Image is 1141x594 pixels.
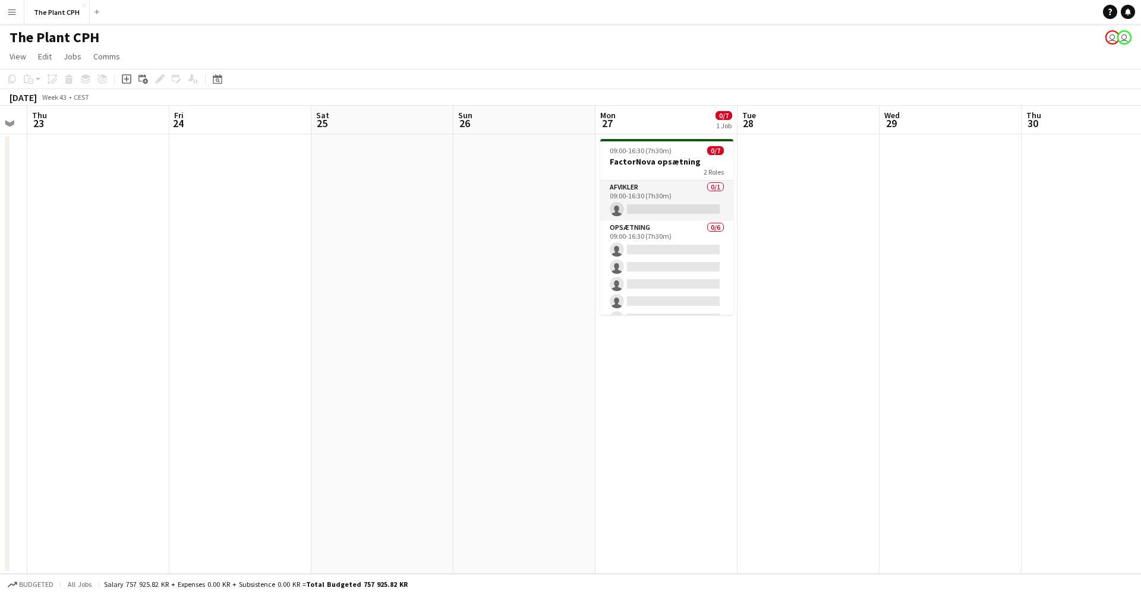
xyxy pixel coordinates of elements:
[314,116,329,130] span: 25
[716,121,732,130] div: 1 Job
[306,580,408,589] span: Total Budgeted 757 925.82 KR
[600,221,733,347] app-card-role: Opsætning0/609:00-16:30 (7h30m)
[30,116,47,130] span: 23
[1026,110,1041,121] span: Thu
[19,580,53,589] span: Budgeted
[1025,116,1041,130] span: 30
[5,49,31,64] a: View
[316,110,329,121] span: Sat
[600,181,733,221] app-card-role: Afvikler0/109:00-16:30 (7h30m)
[93,51,120,62] span: Comms
[104,580,408,589] div: Salary 757 925.82 KR + Expenses 0.00 KR + Subsistence 0.00 KR =
[1117,30,1131,45] app-user-avatar: Peter Poulsen
[172,116,184,130] span: 24
[6,578,55,591] button: Budgeted
[600,139,733,315] app-job-card: 09:00-16:30 (7h30m)0/7FactorNova opsætning2 RolesAfvikler0/109:00-16:30 (7h30m) Opsætning0/609:00...
[742,110,756,121] span: Tue
[610,146,672,155] span: 09:00-16:30 (7h30m)
[704,168,724,176] span: 2 Roles
[884,110,900,121] span: Wed
[10,91,37,103] div: [DATE]
[65,580,94,589] span: All jobs
[456,116,472,130] span: 26
[458,110,472,121] span: Sun
[740,116,756,130] span: 28
[24,1,90,24] button: The Plant CPH
[59,49,86,64] a: Jobs
[89,49,125,64] a: Comms
[64,51,81,62] span: Jobs
[716,111,732,120] span: 0/7
[600,110,616,121] span: Mon
[598,116,616,130] span: 27
[38,51,52,62] span: Edit
[10,29,99,46] h1: The Plant CPH
[707,146,724,155] span: 0/7
[74,93,89,102] div: CEST
[1105,30,1120,45] app-user-avatar: Magnus Pedersen
[174,110,184,121] span: Fri
[10,51,26,62] span: View
[33,49,56,64] a: Edit
[882,116,900,130] span: 29
[32,110,47,121] span: Thu
[600,156,733,167] h3: FactorNova opsætning
[39,93,69,102] span: Week 43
